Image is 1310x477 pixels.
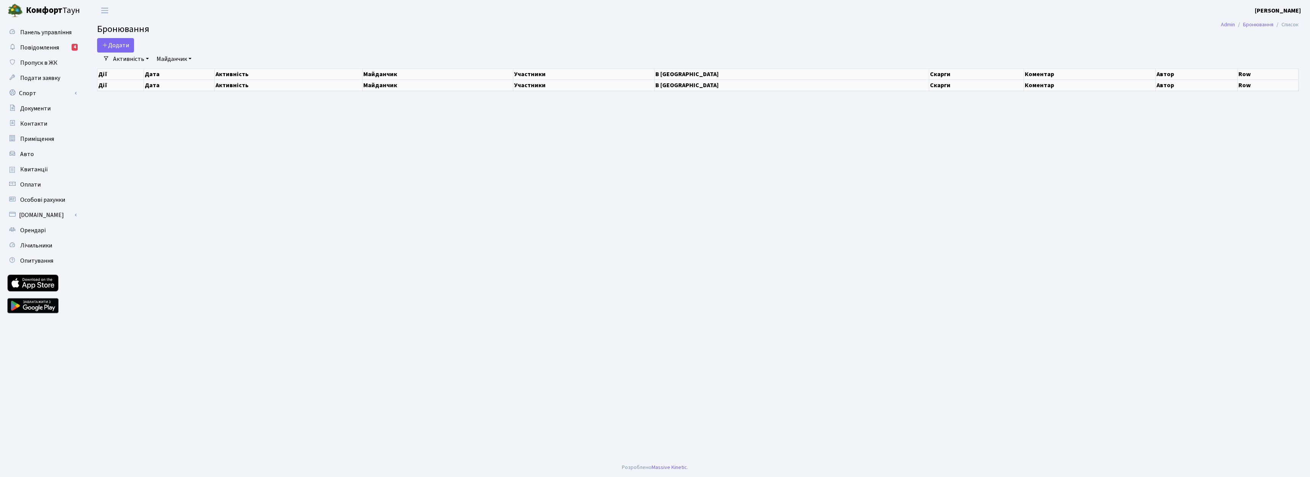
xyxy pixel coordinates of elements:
[20,120,47,128] span: Контакти
[655,69,929,80] th: В [GEOGRAPHIC_DATA]
[4,253,80,268] a: Опитування
[362,80,513,91] th: Майданчик
[1243,21,1273,29] a: Бронювання
[20,150,34,158] span: Авто
[1255,6,1301,15] a: [PERSON_NAME]
[20,196,65,204] span: Особові рахунки
[1155,69,1237,80] th: Автор
[929,69,1024,80] th: Скарги
[1024,69,1155,80] th: Коментар
[513,69,655,80] th: Участники
[4,162,80,177] a: Квитанції
[110,53,152,65] a: Активність
[20,135,54,143] span: Приміщення
[72,44,78,51] div: 4
[1237,80,1298,91] th: Row
[214,80,362,91] th: Активність
[1155,80,1237,91] th: Автор
[4,207,80,223] a: [DOMAIN_NAME]
[4,116,80,131] a: Контакти
[362,69,513,80] th: Майданчик
[622,463,688,472] div: Розроблено .
[655,80,929,91] th: В [GEOGRAPHIC_DATA]
[4,101,80,116] a: Документи
[4,177,80,192] a: Оплати
[8,3,23,18] img: logo.png
[4,238,80,253] a: Лічильники
[4,55,80,70] a: Пропуск в ЖК
[513,80,655,91] th: Участники
[97,22,149,36] span: Бронювання
[4,70,80,86] a: Подати заявку
[929,80,1024,91] th: Скарги
[20,104,51,113] span: Документи
[20,241,52,250] span: Лічильники
[97,69,144,80] th: Дії
[144,80,215,91] th: Дата
[4,40,80,55] a: Повідомлення4
[1237,69,1298,80] th: Row
[97,38,134,53] button: Додати
[4,192,80,207] a: Особові рахунки
[20,257,53,265] span: Опитування
[20,59,58,67] span: Пропуск в ЖК
[20,28,72,37] span: Панель управління
[97,80,144,91] th: Дії
[20,226,46,235] span: Орендарі
[4,223,80,238] a: Орендарі
[1273,21,1299,29] li: Список
[26,4,62,16] b: Комфорт
[1209,17,1310,33] nav: breadcrumb
[1024,80,1155,91] th: Коментар
[214,69,362,80] th: Активність
[652,463,687,471] a: Massive Kinetic
[1221,21,1235,29] a: Admin
[144,69,215,80] th: Дата
[20,43,59,52] span: Повідомлення
[20,180,41,189] span: Оплати
[95,4,114,17] button: Переключити навігацію
[20,165,48,174] span: Квитанції
[20,74,60,82] span: Подати заявку
[153,53,195,65] a: Майданчик
[4,147,80,162] a: Авто
[4,86,80,101] a: Спорт
[26,4,80,17] span: Таун
[4,25,80,40] a: Панель управління
[4,131,80,147] a: Приміщення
